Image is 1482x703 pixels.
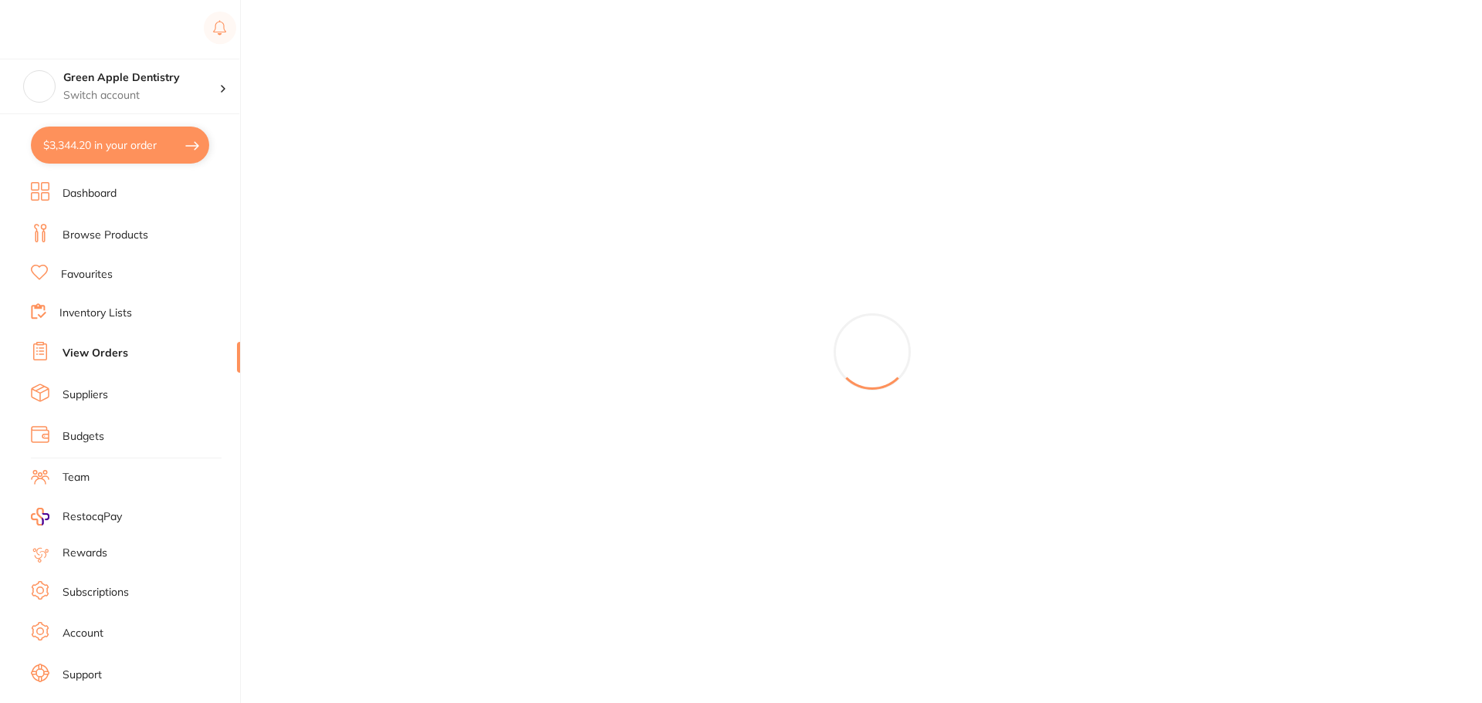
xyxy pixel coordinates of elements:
[63,186,117,201] a: Dashboard
[63,387,108,403] a: Suppliers
[63,546,107,561] a: Rewards
[31,508,49,526] img: RestocqPay
[63,585,129,600] a: Subscriptions
[63,626,103,641] a: Account
[31,20,130,39] img: Restocq Logo
[31,12,130,47] a: Restocq Logo
[24,71,55,102] img: Green Apple Dentistry
[63,470,90,485] a: Team
[31,127,209,164] button: $3,344.20 in your order
[61,267,113,282] a: Favourites
[63,228,148,243] a: Browse Products
[63,668,102,683] a: Support
[63,70,219,86] h4: Green Apple Dentistry
[31,508,122,526] a: RestocqPay
[63,509,122,525] span: RestocqPay
[63,346,128,361] a: View Orders
[63,88,219,103] p: Switch account
[63,429,104,444] a: Budgets
[59,306,132,321] a: Inventory Lists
